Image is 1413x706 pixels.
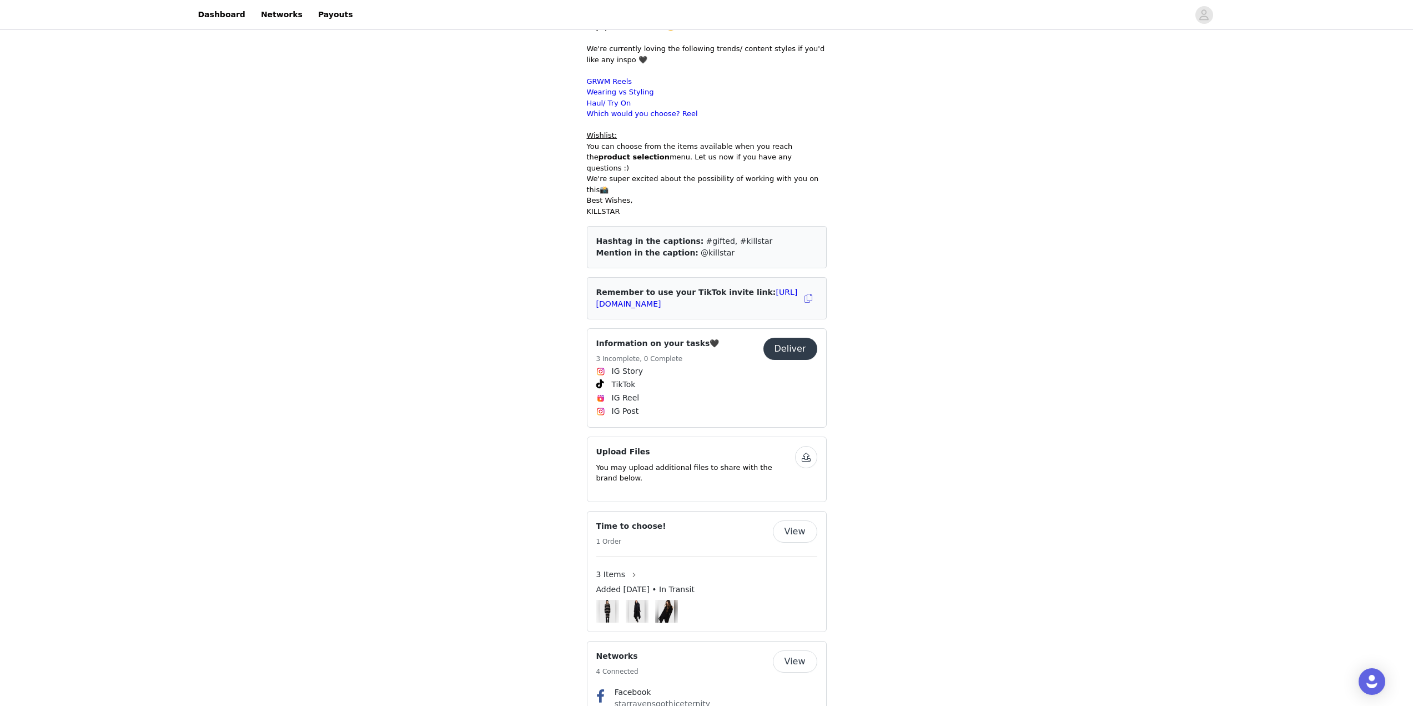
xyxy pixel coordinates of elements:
a: Which would you choose? Reel [587,109,698,118]
p: We're super excited about the possibility of working with you on this📸 [587,173,827,195]
img: Instagram Icon [596,407,605,416]
p: You can choose from the items available when you reach the menu. Let us now if you have any quest... [587,141,827,174]
div: Information on your tasks🖤 [587,328,827,428]
h4: Information on your tasks🖤 [596,338,720,349]
img: Image Background Blur [655,597,678,625]
span: @killstar [701,248,735,257]
img: Image Background Blur [626,597,648,625]
a: Wearing vs Styling [587,88,654,96]
h4: Upload Files [596,446,795,458]
div: avatar [1199,6,1209,24]
span: Hashtag in the captions: [596,237,704,246]
a: Dashboard [192,2,252,27]
span: #gifted, #killstar [706,237,773,246]
span: 3 Items [596,569,626,580]
a: Payouts [311,2,360,27]
div: Time to choose! [587,511,827,632]
h5: 3 Incomplete, 0 Complete [596,354,720,364]
a: [URL][DOMAIN_NAME] [596,288,798,308]
span: TikTok [612,379,636,390]
p: We're currently loving the following trends/ content styles if you'd like any inspo 🖤 [587,33,827,76]
button: Deliver [763,338,817,360]
a: Haul/ Try On [587,99,631,107]
h5: 4 Connected [596,667,638,677]
p: KILLSTAR [587,206,827,217]
span: IG Post [612,405,639,417]
span: IG Reel [612,392,640,404]
img: Image Background Blur [596,597,619,625]
span: Added [DATE] • In Transit [596,584,695,595]
span: Wishlist: [587,131,617,139]
span: Remember to use your TikTok invite link: [596,288,798,308]
span: IG Story [612,365,643,377]
img: Instagram Icon [596,367,605,376]
div: Open Intercom Messenger [1359,668,1385,695]
strong: product selection [599,153,670,161]
p: You may upload additional files to share with the brand below. [596,462,795,484]
p: Best Wishes, [587,195,827,206]
img: Instagram Reels Icon [596,394,605,403]
h4: Networks [596,650,638,662]
h4: Time to choose! [596,520,666,532]
h5: 1 Order [596,537,666,547]
button: View [773,520,817,543]
button: View [773,650,817,673]
img: Within Souls Sweater Dress [600,600,615,623]
a: Networks [254,2,309,27]
a: GRWM Reels [587,77,632,86]
span: Mention in the caption: [596,248,698,257]
img: Assassins Hooded Cardigan [629,600,644,623]
img: Where The Others Begin Knit Sweater [658,600,673,623]
h4: Facebook [615,687,799,698]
